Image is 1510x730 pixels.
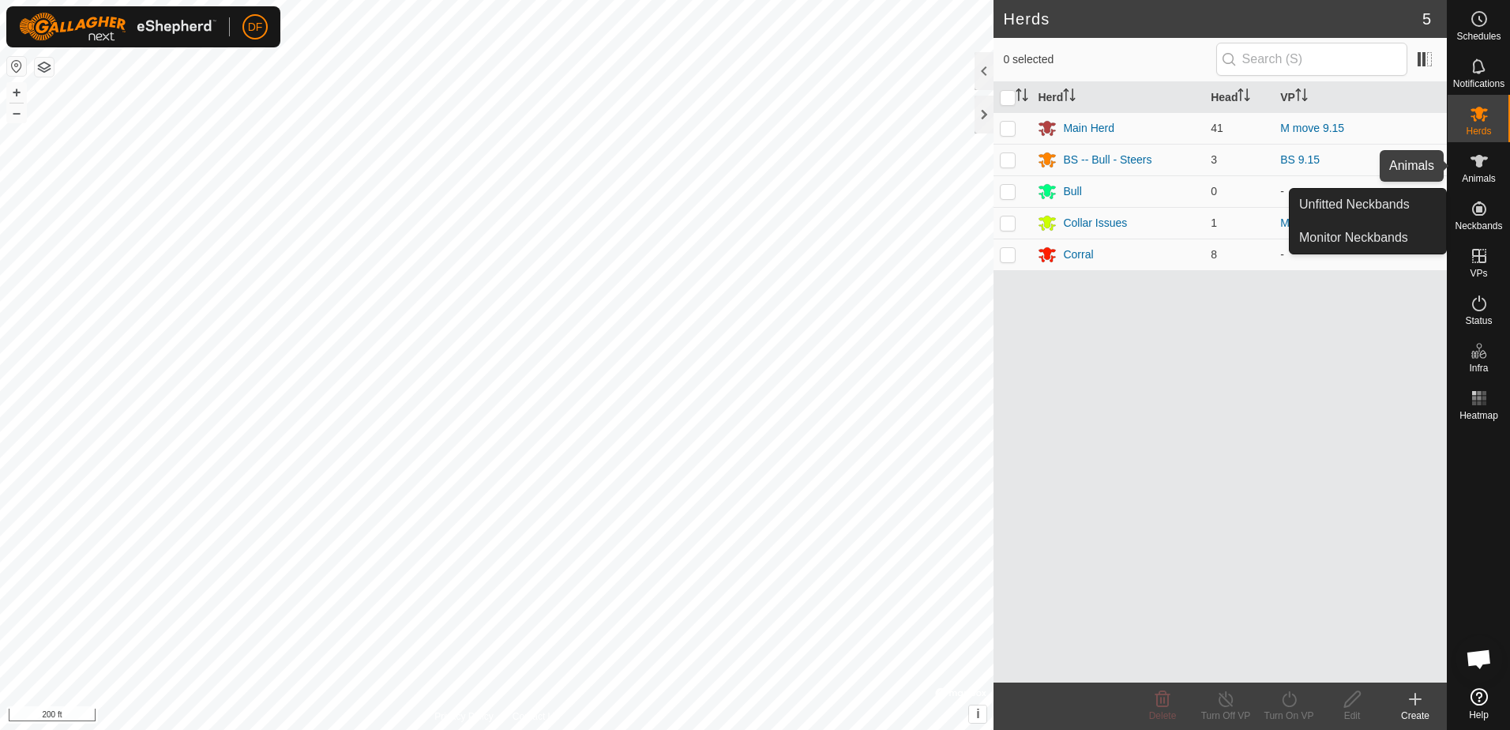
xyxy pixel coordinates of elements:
button: + [7,83,26,102]
span: Status [1465,316,1492,325]
span: Schedules [1456,32,1501,41]
span: i [976,707,979,721]
span: 8 [1211,248,1217,261]
div: Turn On VP [1257,709,1320,723]
p-sorticon: Activate to sort [1063,91,1076,103]
a: M 8.12 [1280,216,1314,229]
span: Notifications [1453,79,1504,88]
p-sorticon: Activate to sort [1238,91,1250,103]
td: - [1274,239,1447,270]
span: Neckbands [1455,221,1502,231]
span: VPs [1470,269,1487,278]
th: VP [1274,82,1447,113]
a: BS 9.15 [1280,153,1320,166]
a: Help [1448,682,1510,726]
div: Collar Issues [1063,215,1127,231]
span: Monitor Neckbands [1299,228,1408,247]
span: Infra [1469,363,1488,373]
span: 5 [1422,7,1431,31]
a: Monitor Neckbands [1290,222,1446,254]
div: Open chat [1456,635,1503,683]
a: Contact Us [513,709,559,724]
span: DF [248,19,263,36]
div: Create [1384,709,1447,723]
td: - [1274,175,1447,207]
span: Animals [1462,174,1496,183]
span: 41 [1211,122,1223,134]
div: Corral [1063,246,1093,263]
a: Privacy Policy [434,709,494,724]
span: Unfitted Neckbands [1299,195,1410,214]
button: Reset Map [7,57,26,76]
img: Gallagher Logo [19,13,216,41]
span: 1 [1211,216,1217,229]
input: Search (S) [1216,43,1407,76]
button: i [969,706,986,723]
span: 0 selected [1003,51,1215,68]
button: Map Layers [35,58,54,77]
div: BS -- Bull - Steers [1063,152,1151,168]
button: – [7,103,26,122]
span: 0 [1211,185,1217,198]
span: Heatmap [1459,411,1498,420]
p-sorticon: Activate to sort [1295,91,1308,103]
span: Herds [1466,126,1491,136]
p-sorticon: Activate to sort [1016,91,1028,103]
a: M move 9.15 [1280,122,1344,134]
a: Unfitted Neckbands [1290,189,1446,220]
th: Herd [1031,82,1204,113]
h2: Herds [1003,9,1422,28]
span: 3 [1211,153,1217,166]
span: Delete [1149,710,1177,721]
div: Turn Off VP [1194,709,1257,723]
div: Edit [1320,709,1384,723]
div: Main Herd [1063,120,1114,137]
div: Bull [1063,183,1081,200]
th: Head [1204,82,1274,113]
span: Help [1469,710,1489,720]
